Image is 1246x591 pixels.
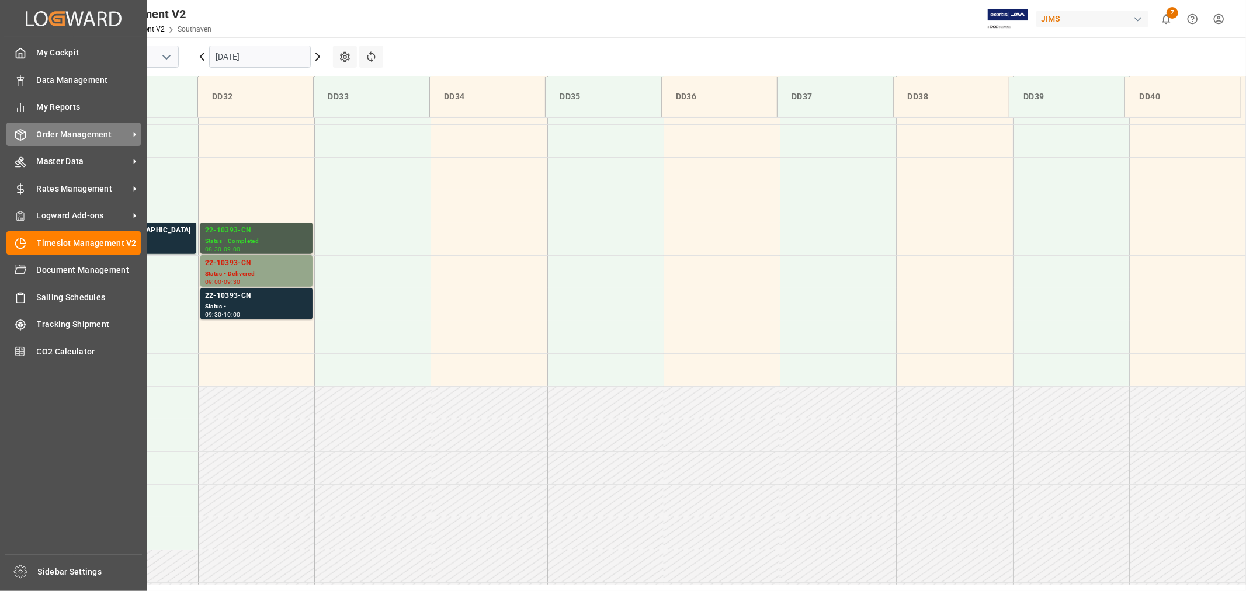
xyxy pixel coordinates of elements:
div: 09:00 [205,279,222,284]
span: Tracking Shipment [37,318,141,331]
a: CO2 Calculator [6,340,141,363]
span: 7 [1167,7,1178,19]
div: DD34 [439,86,536,107]
div: DD40 [1134,86,1231,107]
span: My Cockpit [37,47,141,59]
div: - [222,312,224,317]
span: CO2 Calculator [37,346,141,358]
div: DD36 [671,86,768,107]
button: JIMS [1036,8,1153,30]
span: Rates Management [37,183,129,195]
span: Sidebar Settings [38,566,143,578]
input: MM-DD-YYYY [209,46,311,68]
span: Logward Add-ons [37,210,129,222]
div: 09:00 [224,246,241,252]
span: Order Management [37,128,129,141]
div: - [222,279,224,284]
div: 22-10393-CN [205,290,308,302]
span: Timeslot Management V2 [37,237,141,249]
a: Data Management [6,68,141,91]
img: Exertis%20JAM%20-%20Email%20Logo.jpg_1722504956.jpg [988,9,1028,29]
button: open menu [157,48,175,66]
div: DD38 [903,86,999,107]
div: DD39 [1019,86,1115,107]
div: 10:00 [224,312,241,317]
div: Status - Delivered [205,269,308,279]
a: My Reports [6,96,141,119]
div: 09:30 [224,279,241,284]
a: Timeslot Management V2 [6,231,141,254]
a: Document Management [6,259,141,281]
span: Master Data [37,155,129,168]
div: JIMS [1036,11,1148,27]
a: My Cockpit [6,41,141,64]
div: Status - [205,302,308,312]
button: show 7 new notifications [1153,6,1179,32]
span: Data Management [37,74,141,86]
a: Sailing Schedules [6,286,141,308]
span: My Reports [37,101,141,113]
div: 09:30 [205,312,222,317]
span: Document Management [37,264,141,276]
div: 08:30 [205,246,222,252]
a: Tracking Shipment [6,313,141,336]
button: Help Center [1179,6,1206,32]
div: DD35 [555,86,651,107]
div: DD37 [787,86,883,107]
div: 22-10393-CN [205,258,308,269]
div: Status - Completed [205,237,308,246]
div: - [222,246,224,252]
span: Sailing Schedules [37,291,141,304]
div: DD33 [323,86,419,107]
div: 22-10393-CN [205,225,308,237]
div: DD32 [207,86,304,107]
